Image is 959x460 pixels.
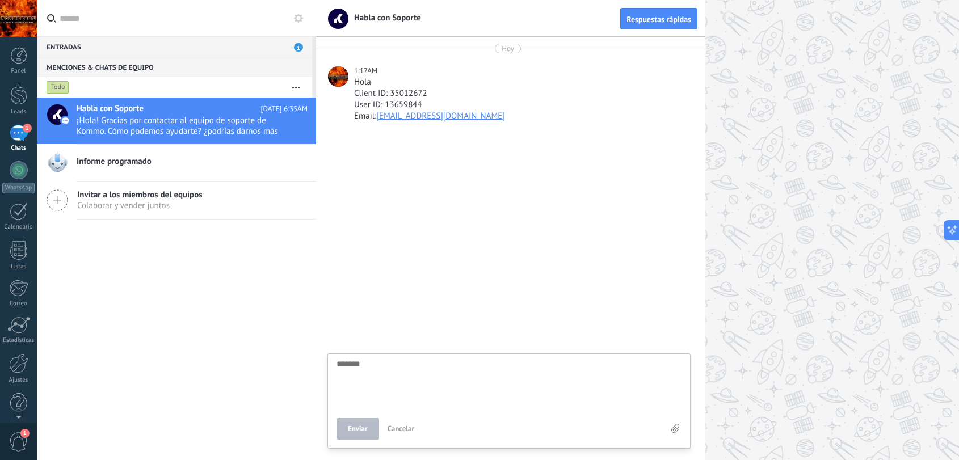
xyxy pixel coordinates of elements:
span: Habla con Soporte [77,103,144,115]
div: Panel [2,67,35,75]
div: Menciones & Chats de equipo [37,57,312,77]
div: Hoy [502,44,514,53]
span: Colaborar y vender juntos [77,200,203,211]
span: ¡Hola! Gracias por contactar al equipo de soporte de Kommo. Cómo podemos ayudarte? ¿podrías darno... [77,115,286,137]
span: 1 [20,429,30,438]
div: Client ID: 35012672 [354,88,688,99]
div: Chats [2,145,35,152]
div: Leads [2,108,35,116]
span: Enviar [348,425,368,433]
span: POWERBURN [328,66,348,87]
button: Enviar [337,418,379,440]
div: Listas [2,263,35,271]
a: Habla con Soporte [DATE] 6:35AM ¡Hola! Gracias por contactar al equipo de soporte de Kommo. Cómo ... [37,98,316,144]
div: Email: [354,111,688,122]
a: Informe programado [37,145,316,181]
span: 1 [294,43,303,52]
button: Cancelar [383,418,419,440]
a: [EMAIL_ADDRESS][DOMAIN_NAME] [376,111,505,121]
span: Cancelar [388,424,415,433]
span: 1 [23,124,32,133]
span: [DATE] 6:35AM [261,103,308,115]
div: Correo [2,300,35,307]
button: Respuestas rápidas [620,8,697,29]
span: Respuestas rápidas [626,15,691,23]
span: Invitar a los miembros del equipos [77,189,203,200]
div: User ID: 13659844 [354,99,688,111]
span: Habla con Soporte [347,12,421,23]
div: WhatsApp [2,183,35,193]
div: Entradas [37,36,312,57]
div: Hola [354,77,688,88]
span: Informe programado [77,156,152,167]
div: Estadísticas [2,337,35,344]
div: Calendario [2,223,35,231]
div: 1:17AM [354,65,380,77]
div: Todo [47,81,69,94]
div: Ajustes [2,377,35,384]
